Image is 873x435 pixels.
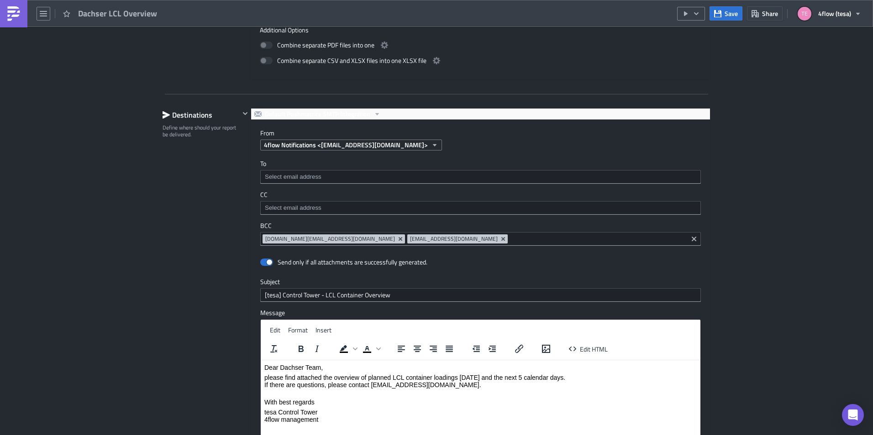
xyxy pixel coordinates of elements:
[260,191,701,199] label: CC
[842,404,864,426] div: Open Intercom Messenger
[710,6,742,21] button: Save
[316,325,331,335] span: Insert
[270,325,280,335] span: Edit
[538,342,554,355] button: Insert/edit image
[6,6,21,21] img: PushMetrics
[818,9,851,18] span: 4flow (tesa)
[265,109,370,119] span: Default Pushmetrics SMTP Integration
[263,203,698,212] input: Select em ail add ress
[442,342,457,355] button: Justify
[288,325,308,335] span: Format
[260,278,701,286] label: Subject
[410,342,425,355] button: Align center
[265,235,395,243] span: [DOMAIN_NAME][EMAIL_ADDRESS][DOMAIN_NAME]
[277,55,426,66] span: Combine separate CSV and XLSX files into one XLSX file
[266,342,282,355] button: Clear formatting
[394,342,409,355] button: Align left
[240,108,251,119] button: Hide content
[565,342,611,355] button: Edit HTML
[293,342,309,355] button: Bold
[580,344,608,353] span: Edit HTML
[163,108,240,122] div: Destinations
[263,172,698,181] input: Select em ail add ress
[260,26,701,34] label: Additional Options
[278,258,427,266] div: Send only if all attachments are successfully generated.
[260,140,442,150] button: 4flow Notifications <[EMAIL_ADDRESS][DOMAIN_NAME]>
[260,160,701,168] label: To
[260,222,701,230] label: BCC
[410,235,498,243] span: [EMAIL_ADDRESS][DOMAIN_NAME]
[484,342,500,355] button: Increase indent
[689,233,699,244] button: Clear selected items
[426,342,441,355] button: Align right
[747,6,783,21] button: Share
[260,129,710,137] label: From
[336,342,359,355] div: Background color
[251,109,384,119] button: Default Pushmetrics SMTP Integration
[762,9,778,18] span: Share
[797,6,812,21] img: Avatar
[511,342,527,355] button: Insert/edit link
[260,309,701,317] label: Message
[359,342,382,355] div: Text color
[397,234,405,243] button: Remove Tag
[468,342,484,355] button: Decrease indent
[78,8,158,19] span: Dachser LCL Overview
[725,9,738,18] span: Save
[792,4,866,24] button: 4flow (tesa)
[309,342,325,355] button: Italic
[163,124,240,138] div: Define where should your report be delivered.
[264,140,428,150] span: 4flow Notifications <[EMAIL_ADDRESS][DOMAIN_NAME]>
[277,40,374,51] span: Combine separate PDF files into one
[500,234,508,243] button: Remove Tag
